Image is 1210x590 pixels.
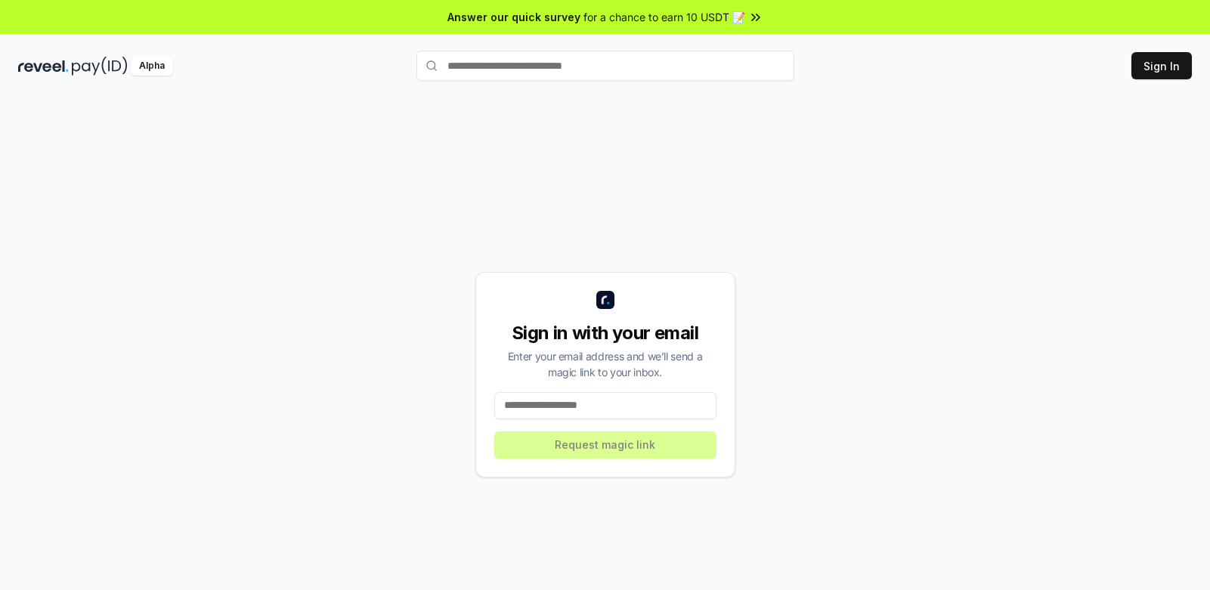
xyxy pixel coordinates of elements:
[18,57,69,76] img: reveel_dark
[583,9,745,25] span: for a chance to earn 10 USDT 📝
[72,57,128,76] img: pay_id
[447,9,580,25] span: Answer our quick survey
[131,57,173,76] div: Alpha
[596,291,614,309] img: logo_small
[494,348,716,380] div: Enter your email address and we’ll send a magic link to your inbox.
[1131,52,1192,79] button: Sign In
[494,321,716,345] div: Sign in with your email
